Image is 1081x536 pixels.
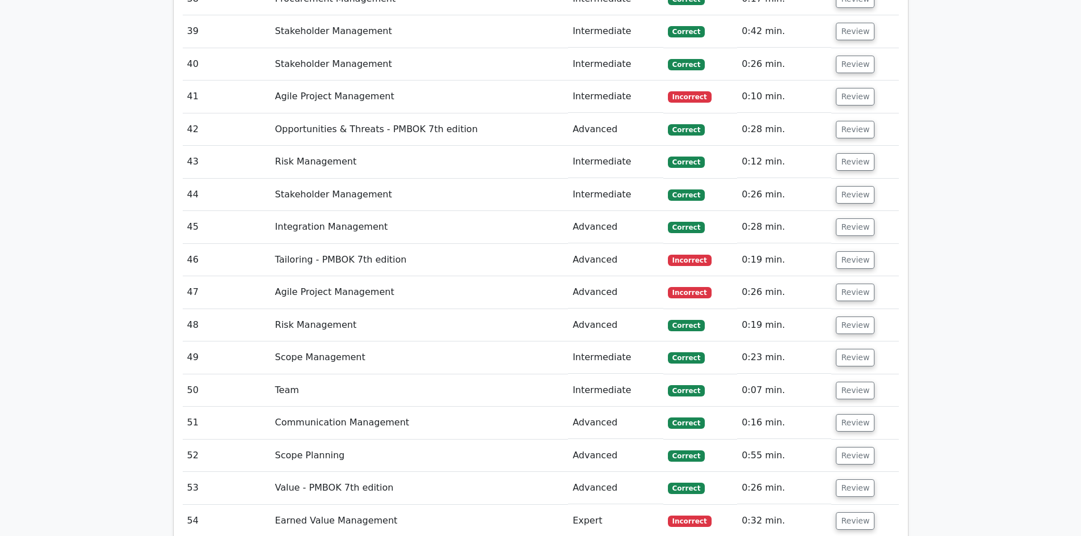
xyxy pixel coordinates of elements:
td: Advanced [568,244,663,276]
td: Stakeholder Management [271,15,569,48]
td: 39 [183,15,271,48]
button: Review [836,382,874,399]
td: Advanced [568,113,663,146]
button: Review [836,349,874,366]
td: 0:16 min. [737,407,831,439]
td: Tailoring - PMBOK 7th edition [271,244,569,276]
td: 0:55 min. [737,440,831,472]
span: Correct [668,417,705,429]
button: Review [836,153,874,171]
span: Incorrect [668,287,712,298]
td: Opportunities & Threats - PMBOK 7th edition [271,113,569,146]
button: Review [836,186,874,204]
td: Intermediate [568,15,663,48]
td: 0:26 min. [737,472,831,504]
td: 0:10 min. [737,81,831,113]
td: Intermediate [568,146,663,178]
td: 41 [183,81,271,113]
td: 47 [183,276,271,309]
button: Review [836,479,874,497]
button: Review [836,23,874,40]
span: Correct [668,483,705,494]
td: Risk Management [271,146,569,178]
td: 0:19 min. [737,309,831,341]
td: 0:07 min. [737,374,831,407]
td: 0:12 min. [737,146,831,178]
td: 0:28 min. [737,113,831,146]
td: Stakeholder Management [271,179,569,211]
td: 0:23 min. [737,341,831,374]
td: 50 [183,374,271,407]
span: Incorrect [668,255,712,266]
td: Communication Management [271,407,569,439]
td: Advanced [568,276,663,309]
span: Correct [668,189,705,201]
td: 46 [183,244,271,276]
span: Correct [668,59,705,70]
td: Advanced [568,440,663,472]
button: Review [836,218,874,236]
button: Review [836,316,874,334]
td: 45 [183,211,271,243]
td: Advanced [568,309,663,341]
td: 49 [183,341,271,374]
button: Review [836,447,874,465]
td: 0:42 min. [737,15,831,48]
td: 42 [183,113,271,146]
td: 0:28 min. [737,211,831,243]
td: 43 [183,146,271,178]
td: Agile Project Management [271,276,569,309]
td: Intermediate [568,374,663,407]
td: 48 [183,309,271,341]
td: Scope Planning [271,440,569,472]
td: Advanced [568,407,663,439]
button: Review [836,512,874,530]
td: 0:26 min. [737,179,831,211]
td: 40 [183,48,271,81]
td: Agile Project Management [271,81,569,113]
td: 0:26 min. [737,276,831,309]
span: Incorrect [668,516,712,527]
td: Intermediate [568,81,663,113]
button: Review [836,251,874,269]
span: Correct [668,385,705,396]
td: 52 [183,440,271,472]
button: Review [836,56,874,73]
span: Correct [668,222,705,233]
td: Risk Management [271,309,569,341]
td: 53 [183,472,271,504]
button: Review [836,284,874,301]
td: 0:19 min. [737,244,831,276]
td: Scope Management [271,341,569,374]
button: Review [836,414,874,432]
td: 0:26 min. [737,48,831,81]
td: 51 [183,407,271,439]
td: Value - PMBOK 7th edition [271,472,569,504]
span: Correct [668,124,705,136]
td: Advanced [568,472,663,504]
td: 44 [183,179,271,211]
span: Incorrect [668,91,712,103]
td: Integration Management [271,211,569,243]
span: Correct [668,352,705,364]
td: Team [271,374,569,407]
span: Correct [668,26,705,37]
span: Correct [668,157,705,168]
span: Correct [668,450,705,462]
td: Intermediate [568,48,663,81]
button: Review [836,121,874,138]
td: Intermediate [568,179,663,211]
button: Review [836,88,874,105]
span: Correct [668,320,705,331]
td: Advanced [568,211,663,243]
td: Intermediate [568,341,663,374]
td: Stakeholder Management [271,48,569,81]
